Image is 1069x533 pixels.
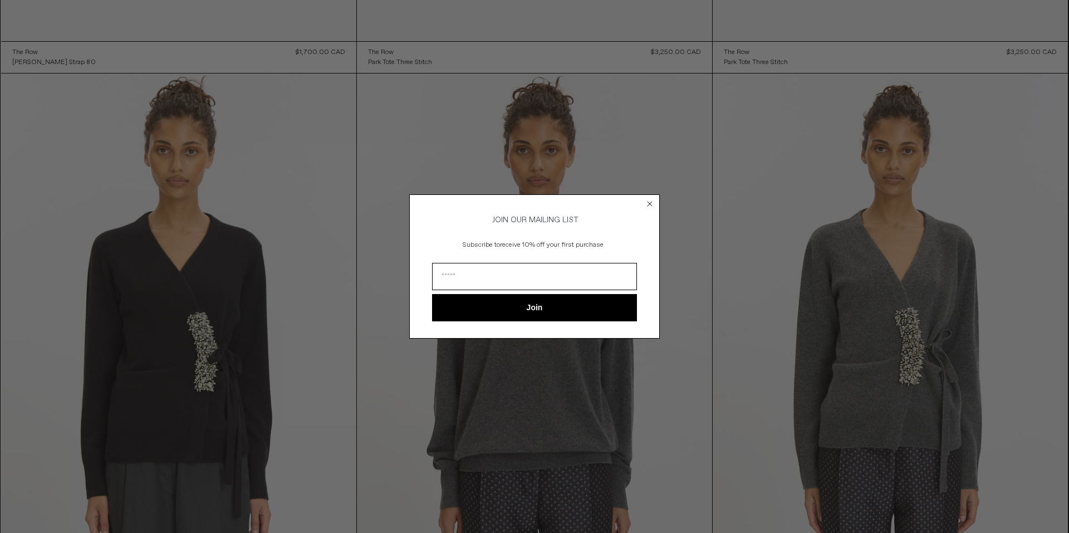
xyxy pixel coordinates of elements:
span: Subscribe to [463,241,500,250]
input: Email [432,263,637,290]
button: Close dialog [644,198,655,209]
span: JOIN OUR MAILING LIST [491,215,578,225]
button: Join [432,294,637,321]
span: receive 10% off your first purchase [500,241,604,250]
